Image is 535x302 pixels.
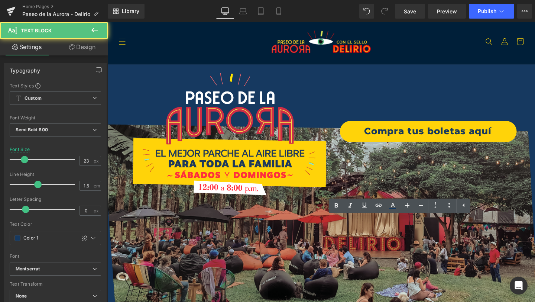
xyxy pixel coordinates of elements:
a: paseodelaaurora [170,6,280,35]
span: px [94,158,100,163]
a: Desktop [216,4,234,19]
div: Open Intercom Messenger [510,277,528,295]
button: Publish [469,4,514,19]
span: px [94,208,100,213]
a: Preview [428,4,466,19]
summary: Menú [7,12,24,29]
i: Montserrat [16,266,40,272]
button: More [517,4,532,19]
a: Mobile [270,4,288,19]
div: Typography [10,63,40,74]
a: Design [55,39,109,55]
a: New Library [108,4,145,19]
a: Home Pages [22,4,108,10]
a: Laptop [234,4,252,19]
span: Publish [478,8,496,14]
b: None [16,293,27,299]
span: em [94,183,100,188]
input: Color [23,234,72,242]
a: Compra tus boletas aquí [244,104,430,126]
button: Redo [377,4,392,19]
span: Library [122,8,139,15]
div: Line Height [10,172,101,177]
div: Text Styles [10,83,101,89]
span: Save [404,7,416,15]
div: Text Transform [10,282,101,287]
b: Semi Bold 600 [16,127,48,132]
b: Custom [25,95,42,102]
button: Undo [359,4,374,19]
div: Font Size [10,147,30,152]
div: Font Weight [10,115,101,121]
summary: Búsqueda [393,12,409,29]
img: paseodelaaurora [173,9,277,32]
span: Preview [437,7,457,15]
a: Tablet [252,4,270,19]
span: Text Block [21,28,52,33]
span: Paseo de la Aurora - Delirio [22,11,90,17]
div: Letter Spacing [10,197,101,202]
div: Font [10,254,101,259]
div: Text Color [10,222,101,227]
